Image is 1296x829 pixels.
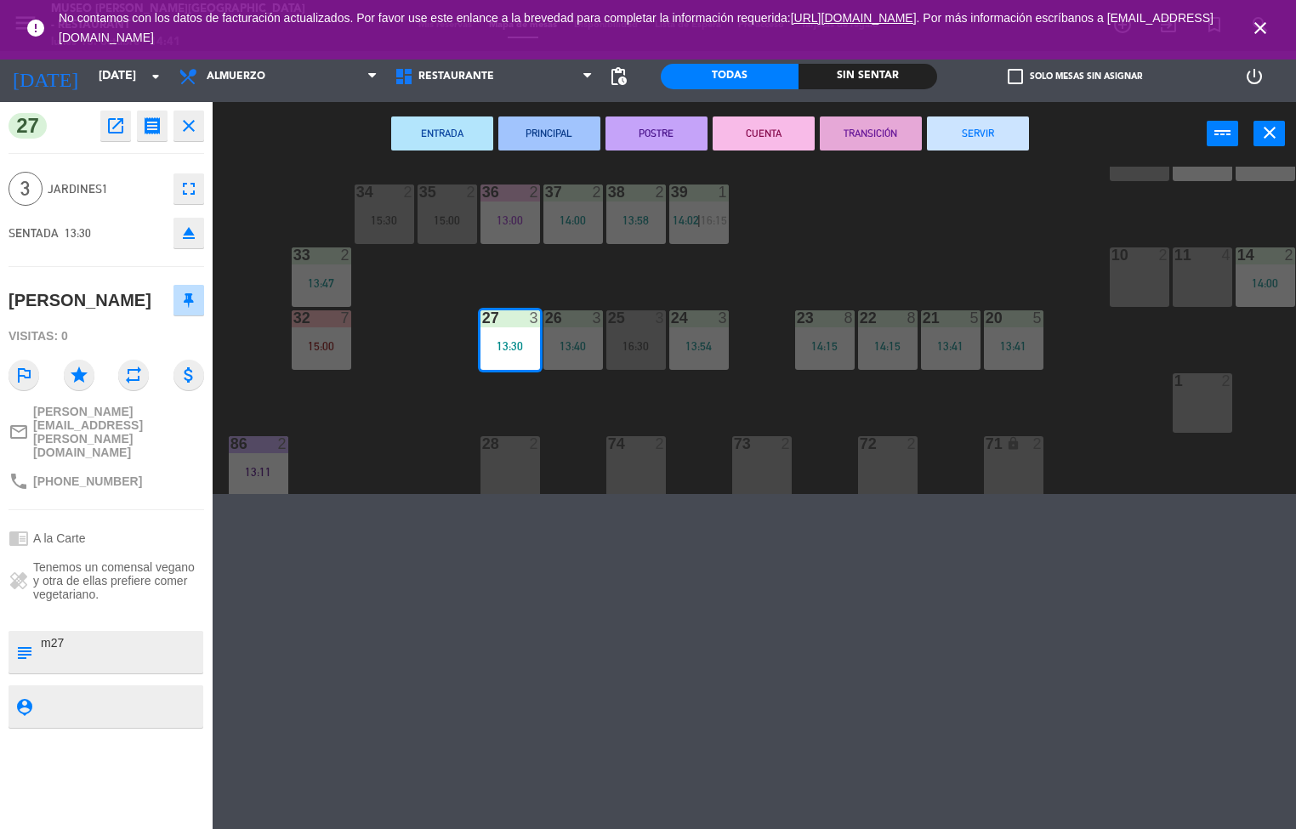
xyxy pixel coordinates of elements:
button: eject [173,218,204,248]
div: 3 [592,310,602,326]
div: 15:30 [355,214,414,226]
i: star [64,360,94,390]
span: A la Carte [33,531,85,545]
button: close [1253,121,1285,146]
div: 2 [529,436,539,451]
span: Almuerzo [207,71,265,82]
div: 13:54 [669,340,729,352]
span: [PERSON_NAME][EMAIL_ADDRESS][PERSON_NAME][DOMAIN_NAME] [33,405,204,459]
div: 11 [1174,247,1175,263]
span: 13:30 [65,226,91,240]
div: 20 [986,310,986,326]
div: 2 [1158,247,1168,263]
div: Visitas: 0 [9,321,204,351]
div: 27 [482,310,483,326]
div: 13:41 [921,340,981,352]
div: 16:30 [606,340,666,352]
div: 1 [1174,373,1175,389]
label: Solo mesas sin asignar [1008,69,1142,84]
button: PRINCIPAL [498,116,600,150]
div: 2 [655,436,665,451]
button: power_input [1207,121,1238,146]
div: 13:40 [543,340,603,352]
div: Todas [661,64,799,89]
button: POSTRE [605,116,708,150]
div: 13:41 [984,340,1043,352]
button: CUENTA [713,116,815,150]
div: 8 [907,310,917,326]
div: 2 [466,185,476,200]
div: 13:00 [480,214,540,226]
div: 36 [482,185,483,200]
i: arrow_drop_down [145,66,166,87]
span: Restaurante [418,71,494,82]
div: 35 [419,185,420,200]
span: 27 [9,113,47,139]
div: 3 [718,310,728,326]
i: fullscreen [179,179,199,199]
i: close [179,116,199,136]
span: 3 [9,172,43,206]
div: 2 [403,185,413,200]
div: 2 [340,247,350,263]
div: 14:00 [1236,277,1295,289]
div: 14 [1237,247,1238,263]
div: 23 [797,310,798,326]
div: 5 [969,310,980,326]
span: Jardines1 [48,179,165,199]
i: phone [9,471,29,491]
div: 38 [608,185,609,200]
div: 32 [293,310,294,326]
i: mail_outline [9,422,29,442]
span: pending_actions [608,66,628,87]
div: 13:30 [480,340,540,352]
div: 8 [844,310,854,326]
div: 39 [671,185,672,200]
i: close [1259,122,1280,143]
button: SERVIR [927,116,1029,150]
div: 73 [734,436,735,451]
span: Tenemos un comensal vegano y otra de ellas prefiere comer vegetariano. [33,560,204,601]
span: 14:02 [673,213,699,227]
div: Sin sentar [799,64,936,89]
span: [PHONE_NUMBER] [33,474,142,488]
div: 13:47 [292,277,351,289]
div: 71 [986,436,986,451]
div: 74 [608,436,609,451]
div: 3 [655,310,665,326]
div: 86 [230,436,231,451]
div: 26 [545,310,546,326]
a: [URL][DOMAIN_NAME] [791,11,917,25]
i: person_pin [14,697,33,716]
span: | [697,213,701,227]
div: 3 [529,310,539,326]
div: 2 [1284,247,1294,263]
div: 1 [718,185,728,200]
div: 2 [592,185,602,200]
div: 7 [340,310,350,326]
i: outlined_flag [9,360,39,390]
div: 5 [1032,310,1043,326]
i: healing [9,571,29,591]
i: eject [179,223,199,243]
div: 14:15 [858,340,918,352]
div: 2 [655,185,665,200]
div: 33 [293,247,294,263]
div: 2 [529,185,539,200]
i: close [1250,18,1270,38]
div: 13:58 [606,214,666,226]
div: 34 [356,185,357,200]
i: open_in_new [105,116,126,136]
div: 24 [671,310,672,326]
div: 28 [482,436,483,451]
button: receipt [137,111,168,141]
i: chrome_reader_mode [9,528,29,548]
i: power_settings_new [1244,66,1265,87]
div: 2 [907,436,917,451]
button: fullscreen [173,173,204,204]
div: 14:15 [795,340,855,352]
div: 13:11 [229,466,288,478]
button: TRANSICIÓN [820,116,922,150]
div: 14:00 [543,214,603,226]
